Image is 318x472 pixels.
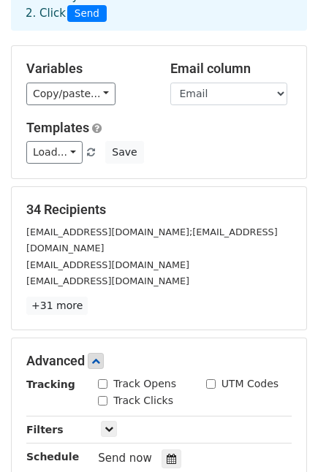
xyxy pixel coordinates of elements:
label: UTM Codes [222,376,279,392]
small: [EMAIL_ADDRESS][DOMAIN_NAME] [26,275,189,286]
a: +31 more [26,297,88,315]
span: Send now [98,452,152,465]
strong: Tracking [26,378,75,390]
iframe: Chat Widget [245,402,318,472]
button: Save [105,141,143,164]
span: Send [67,5,107,23]
strong: Schedule [26,451,79,463]
h5: Variables [26,61,148,77]
h5: Advanced [26,353,292,369]
small: [EMAIL_ADDRESS][DOMAIN_NAME] [26,259,189,270]
strong: Filters [26,424,64,435]
label: Track Clicks [113,393,173,408]
label: Track Opens [113,376,176,392]
h5: 34 Recipients [26,202,292,218]
a: Copy/paste... [26,83,116,105]
small: [EMAIL_ADDRESS][DOMAIN_NAME];[EMAIL_ADDRESS][DOMAIN_NAME] [26,227,278,254]
a: Templates [26,120,89,135]
a: Load... [26,141,83,164]
h5: Email column [170,61,292,77]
